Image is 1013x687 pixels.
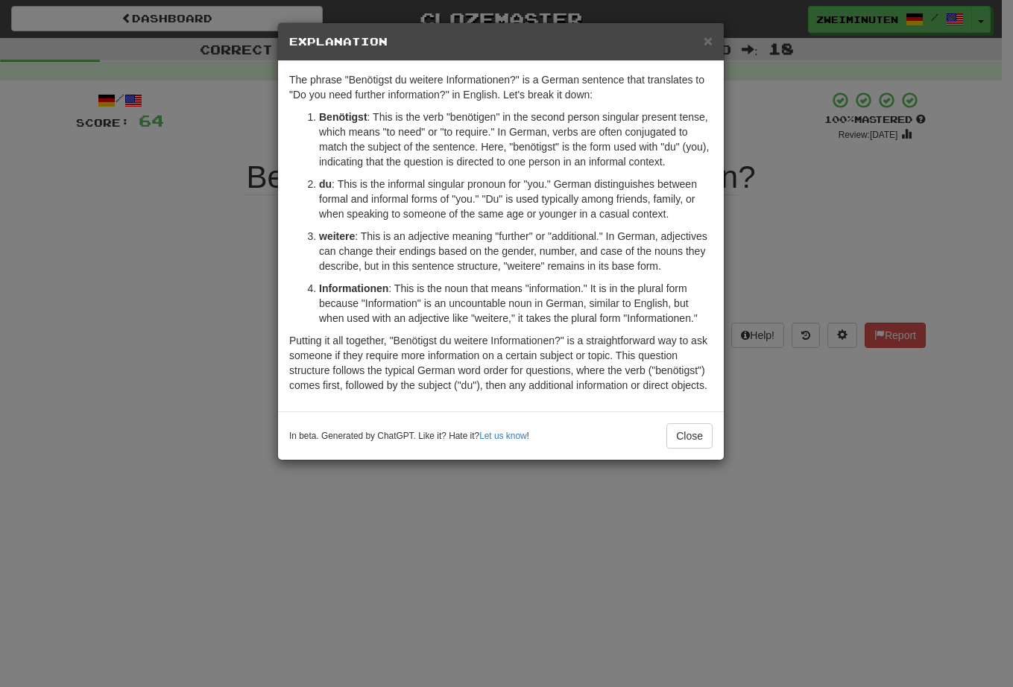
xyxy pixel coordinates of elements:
[289,430,529,443] small: In beta. Generated by ChatGPT. Like it? Hate it? !
[319,229,713,273] p: : This is an adjective meaning "further" or "additional." In German, adjectives can change their ...
[319,230,355,242] strong: weitere
[704,33,713,48] button: Close
[319,178,332,190] strong: du
[289,34,713,49] h5: Explanation
[666,423,713,449] button: Close
[289,333,713,393] p: Putting it all together, "Benötigst du weitere Informationen?" is a straightforward way to ask so...
[289,72,713,102] p: The phrase "Benötigst du weitere Informationen?" is a German sentence that translates to "Do you ...
[704,32,713,49] span: ×
[319,177,713,221] p: : This is the informal singular pronoun for "you." German distinguishes between formal and inform...
[319,111,367,123] strong: Benötigst
[319,281,713,326] p: : This is the noun that means "information." It is in the plural form because "Information" is an...
[319,110,713,169] p: : This is the verb "benötigen" in the second person singular present tense, which means "to need"...
[479,431,526,441] a: Let us know
[319,282,388,294] strong: Informationen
